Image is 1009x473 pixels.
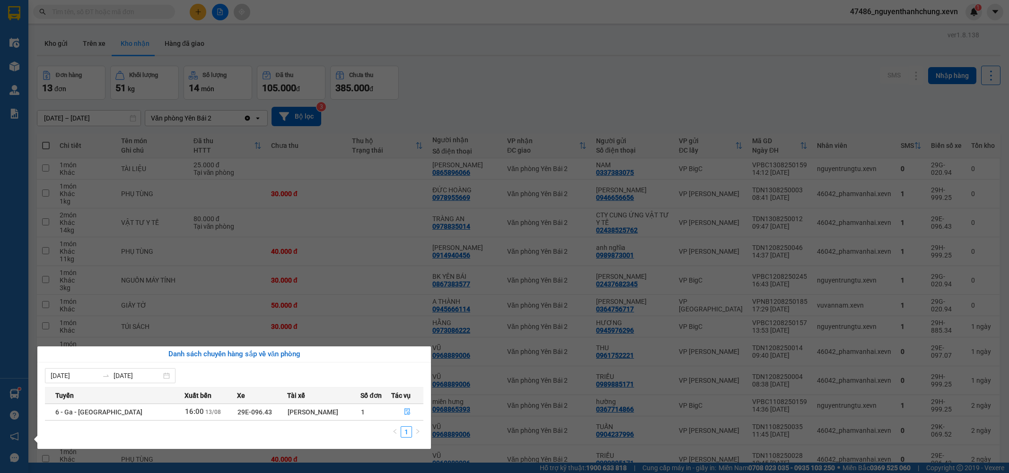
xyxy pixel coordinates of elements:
[288,407,360,417] div: [PERSON_NAME]
[102,372,110,379] span: to
[45,349,423,360] div: Danh sách chuyến hàng sắp về văn phòng
[102,372,110,379] span: swap-right
[184,390,211,401] span: Xuất bến
[114,370,161,381] input: Đến ngày
[389,426,401,438] li: Previous Page
[185,407,204,416] span: 16:00
[392,404,423,420] button: file-done
[360,390,382,401] span: Số đơn
[401,427,412,437] a: 1
[55,408,142,416] span: 6 - Ga - [GEOGRAPHIC_DATA]
[237,408,272,416] span: 29E-096.43
[287,390,305,401] span: Tài xế
[412,426,423,438] button: right
[401,426,412,438] li: 1
[412,426,423,438] li: Next Page
[404,408,411,416] span: file-done
[389,426,401,438] button: left
[55,390,74,401] span: Tuyến
[391,390,411,401] span: Tác vụ
[361,408,365,416] span: 1
[237,390,245,401] span: Xe
[392,429,398,434] span: left
[205,409,221,415] span: 13/08
[51,370,98,381] input: Từ ngày
[415,429,421,434] span: right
